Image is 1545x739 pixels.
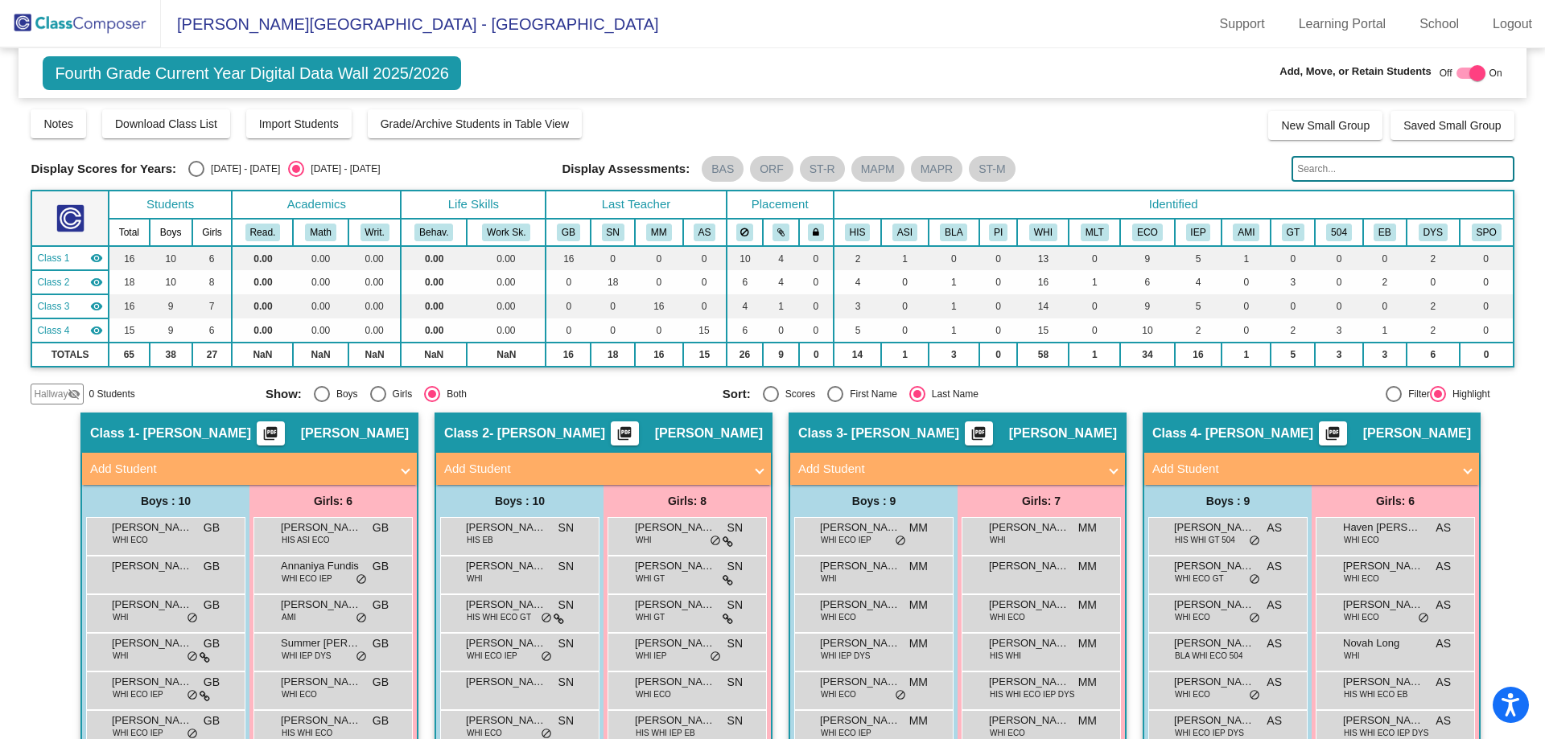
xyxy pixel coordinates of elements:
[82,453,417,485] mat-expansion-panel-header: Add Student
[834,191,1514,219] th: Identified
[436,453,771,485] mat-expansion-panel-header: Add Student
[635,270,682,294] td: 0
[90,460,389,478] mat-panel-title: Add Student
[727,191,834,219] th: Placement
[1374,224,1396,241] button: EB
[386,387,413,401] div: Girls
[281,519,361,536] span: [PERSON_NAME]
[102,109,230,138] button: Download Class List
[635,246,682,270] td: 0
[348,246,402,270] td: 0.00
[150,294,192,318] td: 9
[635,318,682,343] td: 0
[1069,318,1120,343] td: 0
[1222,318,1271,343] td: 0
[834,294,881,318] td: 3
[1271,219,1315,246] th: Gifted and Talented
[546,343,591,367] td: 16
[591,270,635,294] td: 18
[1460,294,1514,318] td: 0
[204,519,220,536] span: GB
[1292,156,1514,182] input: Search...
[799,343,834,367] td: 0
[763,219,798,246] th: Keep with students
[881,294,929,318] td: 0
[763,318,798,343] td: 0
[929,246,979,270] td: 0
[1315,343,1362,367] td: 3
[940,224,967,241] button: BLA
[1480,11,1545,37] a: Logout
[798,425,843,441] span: Class 3
[246,109,352,138] button: Import Students
[1407,343,1460,367] td: 6
[249,485,417,517] div: Girls: 6
[89,387,134,401] span: 0 Students
[929,343,979,367] td: 3
[401,246,467,270] td: 0.00
[911,156,962,182] mat-chip: MAPR
[1017,219,1069,246] th: White
[929,294,979,318] td: 1
[723,386,1168,402] mat-radio-group: Select an option
[834,219,881,246] th: Hispanic
[1315,246,1362,270] td: 0
[90,300,103,313] mat-icon: visibility
[763,343,798,367] td: 9
[37,323,69,338] span: Class 4
[1152,460,1452,478] mat-panel-title: Add Student
[611,421,639,445] button: Print Students Details
[655,425,763,441] span: [PERSON_NAME]
[1081,224,1109,241] button: MLT
[1120,294,1175,318] td: 9
[37,251,69,265] span: Class 1
[799,294,834,318] td: 0
[90,324,103,337] mat-icon: visibility
[1472,224,1502,241] button: SPO
[1144,485,1312,517] div: Boys : 9
[82,485,249,517] div: Boys : 10
[965,421,993,445] button: Print Students Details
[979,246,1018,270] td: 0
[31,270,108,294] td: Sarah Nichols - Nichols
[1207,11,1278,37] a: Support
[1460,246,1514,270] td: 0
[546,318,591,343] td: 0
[546,270,591,294] td: 0
[727,246,764,270] td: 10
[1069,246,1120,270] td: 0
[192,294,233,318] td: 7
[881,318,929,343] td: 0
[683,270,727,294] td: 0
[1175,318,1222,343] td: 2
[1403,119,1501,132] span: Saved Small Group
[1222,246,1271,270] td: 1
[1222,294,1271,318] td: 0
[381,117,570,130] span: Grade/Archive Students in Table View
[604,485,771,517] div: Girls: 8
[799,246,834,270] td: 0
[546,219,591,246] th: Grace Burkett
[188,161,380,177] mat-radio-group: Select an option
[1489,66,1502,80] span: On
[799,318,834,343] td: 0
[1407,318,1460,343] td: 2
[1460,318,1514,343] td: 0
[293,294,348,318] td: 0.00
[261,425,280,448] mat-icon: picture_as_pdf
[192,343,233,367] td: 27
[1419,224,1448,241] button: DYS
[301,425,409,441] span: [PERSON_NAME]
[646,224,672,241] button: MM
[1175,343,1222,367] td: 16
[232,270,293,294] td: 0.00
[1315,270,1362,294] td: 0
[1323,425,1342,448] mat-icon: picture_as_pdf
[1120,343,1175,367] td: 34
[727,343,764,367] td: 26
[683,294,727,318] td: 0
[1175,270,1222,294] td: 4
[360,224,389,241] button: Writ.
[348,270,402,294] td: 0.00
[1363,343,1407,367] td: 3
